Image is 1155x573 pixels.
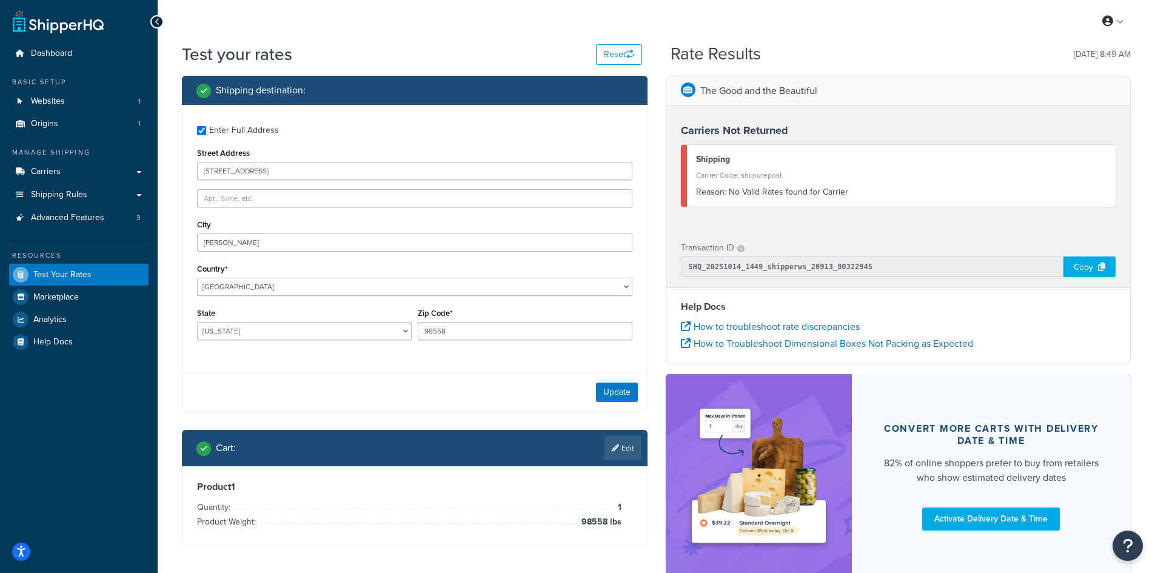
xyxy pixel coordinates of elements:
[33,315,67,325] span: Analytics
[9,250,149,261] div: Resources
[681,300,1116,314] h4: Help Docs
[671,45,761,64] h2: Rate Results
[9,113,149,135] li: Origins
[31,190,87,200] span: Shipping Rules
[31,213,104,223] span: Advanced Features
[182,42,292,66] h1: Test your rates
[9,42,149,65] a: Dashboard
[9,286,149,308] a: Marketplace
[681,320,860,333] a: How to troubleshoot rate discrepancies
[197,515,259,528] span: Product Weight:
[138,119,141,129] span: 1
[1113,531,1143,561] button: Open Resource Center
[604,436,641,460] a: Edit
[696,186,726,198] span: Reason:
[596,383,638,402] button: Update
[136,213,141,223] span: 3
[922,508,1060,531] a: Activate Delivery Date & Time
[197,220,211,229] label: City
[216,443,236,454] h2: Cart :
[881,456,1102,485] div: 82% of online shoppers prefer to buy from retailers who show estimated delivery dates
[9,77,149,87] div: Basic Setup
[9,90,149,113] li: Websites
[138,96,141,107] span: 1
[31,167,61,177] span: Carriers
[9,184,149,206] a: Shipping Rules
[197,309,215,318] label: State
[696,167,1107,184] div: Carrier Code: shqsurepost
[9,207,149,229] a: Advanced Features3
[1063,256,1116,277] div: Copy
[31,119,58,129] span: Origins
[1074,46,1131,63] p: [DATE] 8:49 AM
[9,147,149,158] div: Manage Shipping
[9,90,149,113] a: Websites1
[31,49,72,59] span: Dashboard
[596,44,642,65] button: Reset
[578,515,621,529] span: 98558 lbs
[9,207,149,229] li: Advanced Features
[9,331,149,353] a: Help Docs
[31,96,65,107] span: Websites
[33,337,73,347] span: Help Docs
[197,264,227,273] label: Country*
[684,392,834,561] img: feature-image-ddt-36eae7f7280da8017bfb280eaccd9c446f90b1fe08728e4019434db127062ab4.png
[197,189,632,207] input: Apt., Suite, etc.
[197,481,632,493] h3: Product 1
[9,113,149,135] a: Origins1
[33,270,92,280] span: Test Your Rates
[197,501,233,514] span: Quantity:
[33,292,79,303] span: Marketplace
[9,161,149,183] a: Carriers
[681,240,734,256] p: Transaction ID
[696,184,1107,201] div: No Valid Rates found for Carrier
[197,126,206,135] input: Enter Full Address
[681,122,788,138] strong: Carriers Not Returned
[216,85,306,96] h2: Shipping destination :
[681,337,973,350] a: How to Troubleshoot Dimensional Boxes Not Packing as Expected
[881,423,1102,447] div: Convert more carts with delivery date & time
[696,151,1107,168] div: Shipping
[9,264,149,286] a: Test Your Rates
[615,500,621,515] span: 1
[9,309,149,330] a: Analytics
[209,122,279,139] div: Enter Full Address
[700,82,817,99] p: The Good and the Beautiful
[197,149,250,158] label: Street Address
[418,309,452,318] label: Zip Code*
